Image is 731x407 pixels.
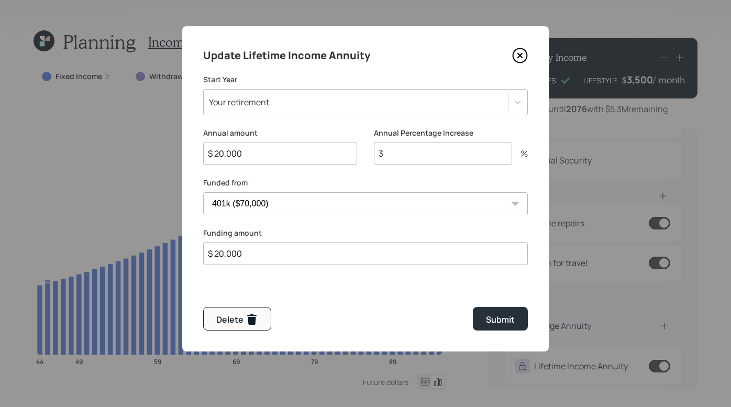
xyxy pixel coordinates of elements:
button: Delete [203,307,271,331]
div: % [512,149,528,158]
label: Funded from [203,178,528,188]
div: Delete [216,313,258,326]
div: Submit [486,313,515,326]
button: Submit [473,307,528,331]
label: Annual Percentage Increase [374,128,528,138]
h4: Update Lifetime Income Annuity [203,47,370,64]
div: Your retirement [209,96,269,108]
label: Start Year [203,74,528,85]
label: Annual amount [203,128,357,138]
label: Funding amount [203,228,528,238]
